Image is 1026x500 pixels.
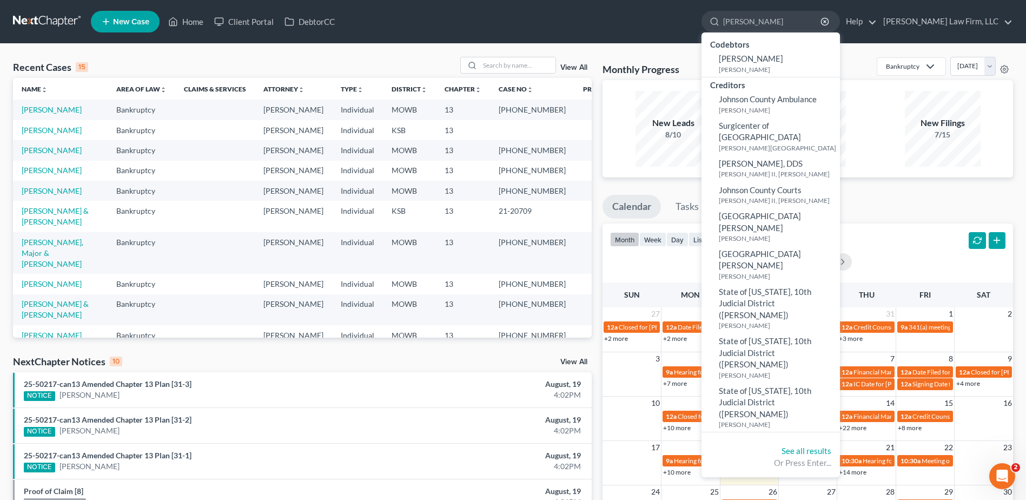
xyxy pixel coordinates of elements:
[603,195,661,219] a: Calendar
[24,427,55,437] div: NOTICE
[436,100,490,120] td: 13
[666,232,689,247] button: day
[610,232,639,247] button: month
[436,274,490,294] td: 13
[719,420,837,429] small: [PERSON_NAME]
[383,325,436,356] td: MOWB
[639,232,666,247] button: week
[885,397,896,410] span: 14
[842,457,862,465] span: 10:30a
[13,355,122,368] div: NextChapter Notices
[959,368,970,376] span: 12a
[956,379,980,387] a: +4 more
[719,121,801,142] span: Surgicenter of [GEOGRAPHIC_DATA]
[898,424,922,432] a: +8 more
[255,325,332,356] td: [PERSON_NAME]
[689,232,709,247] button: list
[719,386,811,419] span: State of [US_STATE], 10th Judicial District ([PERSON_NAME])
[719,143,837,153] small: [PERSON_NAME][GEOGRAPHIC_DATA]
[255,120,332,140] td: [PERSON_NAME]
[22,166,82,175] a: [PERSON_NAME]
[650,397,661,410] span: 10
[674,368,758,376] span: Hearing for [PERSON_NAME]
[701,155,840,182] a: [PERSON_NAME], DDS[PERSON_NAME] II, [PERSON_NAME]
[719,234,837,243] small: [PERSON_NAME]
[719,321,837,330] small: [PERSON_NAME]
[943,397,954,410] span: 15
[59,425,120,436] a: [PERSON_NAME]
[905,129,981,140] div: 7/15
[919,290,931,299] span: Fri
[24,463,55,472] div: NOTICE
[719,196,837,205] small: [PERSON_NAME] II, [PERSON_NAME]
[332,274,383,294] td: Individual
[666,195,709,219] a: Tasks
[701,383,840,432] a: State of [US_STATE], 10th Judicial District ([PERSON_NAME])[PERSON_NAME]
[392,85,427,93] a: Districtunfold_more
[701,117,840,155] a: Surgicenter of [GEOGRAPHIC_DATA][PERSON_NAME][GEOGRAPHIC_DATA]
[989,463,1015,489] iframe: Intercom live chat
[436,294,490,325] td: 13
[332,181,383,201] td: Individual
[948,352,954,365] span: 8
[853,323,966,331] span: Credit Counseling for [PERSON_NAME]
[436,181,490,201] td: 13
[22,279,82,288] a: [PERSON_NAME]
[383,201,436,232] td: KSB
[560,64,587,71] a: View All
[383,161,436,181] td: MOWB
[255,181,332,201] td: [PERSON_NAME]
[436,232,490,274] td: 13
[1002,441,1013,454] span: 23
[490,201,574,232] td: 21-20709
[108,100,175,120] td: Bankruptcy
[654,352,661,365] span: 3
[826,485,837,498] span: 27
[719,159,803,168] span: [PERSON_NAME], DDS
[59,390,120,400] a: [PERSON_NAME]
[332,161,383,181] td: Individual
[402,461,581,472] div: 4:02PM
[636,117,711,129] div: New Leads
[108,140,175,160] td: Bankruptcy
[490,161,574,181] td: [PHONE_NUMBER]
[709,485,720,498] span: 25
[332,140,383,160] td: Individual
[885,441,896,454] span: 21
[490,140,574,160] td: [PHONE_NUMBER]
[701,333,840,382] a: State of [US_STATE], 10th Judicial District ([PERSON_NAME])[PERSON_NAME]
[383,100,436,120] td: MOWB
[108,120,175,140] td: Bankruptcy
[255,100,332,120] td: [PERSON_NAME]
[719,65,837,74] small: [PERSON_NAME]
[666,323,677,331] span: 12a
[255,140,332,160] td: [PERSON_NAME]
[977,290,990,299] span: Sat
[710,457,831,469] div: Or Press Enter...
[24,486,83,496] a: Proof of Claim [8]
[842,380,852,388] span: 12a
[490,100,574,120] td: [PHONE_NUMBER]
[912,380,1009,388] span: Signing Date for [PERSON_NAME]
[719,371,837,380] small: [PERSON_NAME]
[108,161,175,181] td: Bankruptcy
[113,18,149,26] span: New Case
[619,323,757,331] span: Closed for [PERSON_NAME] & [PERSON_NAME]
[421,87,427,93] i: unfold_more
[332,201,383,232] td: Individual
[701,37,840,50] div: Codebtors
[674,457,758,465] span: Hearing for [PERSON_NAME]
[782,446,831,456] a: See all results
[948,307,954,320] span: 1
[886,62,919,71] div: Bankruptcy
[402,486,581,497] div: August, 19
[666,457,673,465] span: 9a
[22,331,99,351] a: [PERSON_NAME][GEOGRAPHIC_DATA]
[332,100,383,120] td: Individual
[701,208,840,246] a: [GEOGRAPHIC_DATA][PERSON_NAME][PERSON_NAME]
[663,379,687,387] a: +7 more
[650,307,661,320] span: 27
[490,181,574,201] td: [PHONE_NUMBER]
[209,12,279,31] a: Client Portal
[842,412,852,420] span: 12a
